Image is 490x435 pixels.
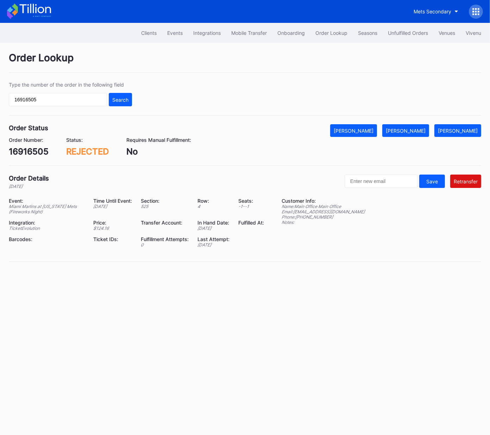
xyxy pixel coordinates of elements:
[9,184,49,189] div: [DATE]
[9,198,84,204] div: Event:
[334,128,373,134] div: [PERSON_NAME]
[330,124,377,137] button: [PERSON_NAME]
[197,226,230,231] div: [DATE]
[141,198,189,204] div: Section:
[353,26,383,39] button: Seasons
[383,26,433,39] button: Unfulfilled Orders
[231,30,267,36] div: Mobile Transfer
[282,198,365,204] div: Customer Info:
[197,220,230,226] div: In Hand Date:
[450,175,481,188] button: Retransfer
[9,236,84,242] div: Barcodes:
[93,220,132,226] div: Price:
[238,204,264,209] div: -1 - -1
[126,137,191,143] div: Requires Manual Fulfillment:
[454,178,478,184] div: Retransfer
[282,220,365,225] div: Notes:
[162,26,188,39] button: Events
[460,26,486,39] button: Vivenu
[112,97,128,103] div: Search
[197,204,230,209] div: 4
[193,30,221,36] div: Integrations
[66,137,109,143] div: Status:
[136,26,162,39] button: Clients
[345,175,417,188] input: Enter new email
[310,26,353,39] button: Order Lookup
[238,198,264,204] div: Seats:
[414,8,451,14] div: Mets Secondary
[9,82,132,88] div: Type the number of the order in the following field
[9,52,481,73] div: Order Lookup
[388,30,428,36] div: Unfulfilled Orders
[126,146,191,157] div: No
[141,204,189,209] div: 525
[226,26,272,39] button: Mobile Transfer
[382,124,429,137] button: [PERSON_NAME]
[282,204,365,209] div: Name: Main Office Main Office
[272,26,310,39] button: Onboarding
[439,30,455,36] div: Venues
[282,209,365,214] div: Email: [EMAIL_ADDRESS][DOMAIN_NAME]
[66,146,109,157] div: REJECTED
[141,236,189,242] div: Fulfillment Attempts:
[433,26,460,39] button: Venues
[197,242,230,247] div: [DATE]
[466,30,481,36] div: Vivenu
[9,204,84,214] div: Miami Marlins at [US_STATE] Mets (Fireworks Night)
[419,175,445,188] button: Save
[141,30,157,36] div: Clients
[93,236,132,242] div: Ticket IDs:
[386,128,426,134] div: [PERSON_NAME]
[315,30,347,36] div: Order Lookup
[141,242,189,247] div: 0
[438,128,478,134] div: [PERSON_NAME]
[434,124,481,137] button: [PERSON_NAME]
[93,226,132,231] div: $ 124.16
[197,198,230,204] div: Row:
[109,93,132,106] button: Search
[188,26,226,39] button: Integrations
[358,30,377,36] div: Seasons
[9,146,49,157] div: 16916505
[9,220,84,226] div: Integration:
[9,93,107,106] input: GT59662
[238,220,264,226] div: Fulfilled At:
[408,5,464,18] button: Mets Secondary
[277,30,305,36] div: Onboarding
[141,220,189,226] div: Transfer Account:
[9,175,49,182] div: Order Details
[93,198,132,204] div: Time Until Event:
[93,204,132,209] div: [DATE]
[197,236,230,242] div: Last Attempt:
[426,178,438,184] div: Save
[282,214,365,220] div: Phone: [PHONE_NUMBER]
[167,30,183,36] div: Events
[9,137,49,143] div: Order Number:
[9,226,84,231] div: TicketEvolution
[9,124,48,132] div: Order Status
